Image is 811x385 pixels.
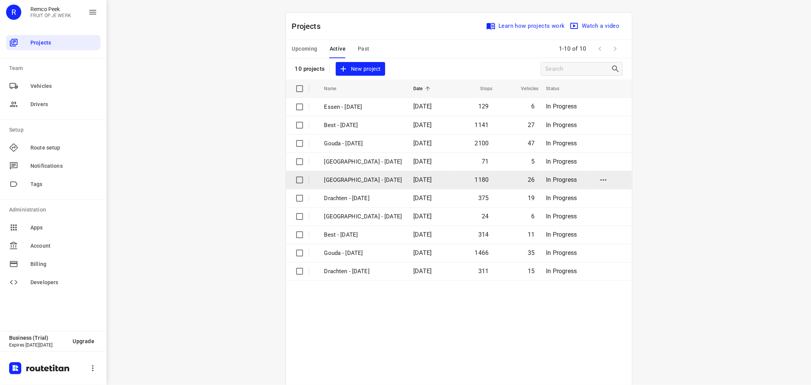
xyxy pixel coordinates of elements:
span: Apps [30,224,97,232]
p: Gouda - Tuesday [324,249,402,258]
span: 5 [531,158,535,165]
p: Antwerpen - Wednesday [324,157,402,166]
span: In Progress [546,121,577,129]
span: [DATE] [413,176,432,183]
span: 314 [478,231,489,238]
p: Gouda - Wednesday [324,139,402,148]
p: Expires [DATE][DATE] [9,342,67,348]
span: 47 [528,140,535,147]
span: 1466 [475,249,489,256]
p: FRUIT OP JE WERK [30,13,71,18]
span: 11 [528,231,535,238]
div: Drivers [6,97,100,112]
span: Drivers [30,100,97,108]
span: [DATE] [413,267,432,275]
span: 375 [478,194,489,202]
p: Drachten - Wednesday [324,194,402,203]
span: In Progress [546,194,577,202]
p: Projects [292,21,327,32]
div: Route setup [6,140,100,155]
span: 26 [528,176,535,183]
span: In Progress [546,249,577,256]
p: Administration [9,206,100,214]
div: Search [611,64,622,73]
span: 6 [531,103,535,110]
span: 24 [482,213,489,220]
span: New project [340,64,381,74]
span: Vehicles [30,82,97,90]
span: [DATE] [413,194,432,202]
p: Business (Trial) [9,335,67,341]
span: Notifications [30,162,97,170]
span: Developers [30,278,97,286]
span: [DATE] [413,158,432,165]
span: Upgrade [73,338,94,344]
div: R [6,5,21,20]
p: Essen - Wednesday [324,103,402,111]
span: [DATE] [413,121,432,129]
p: [GEOGRAPHIC_DATA] - [DATE] [324,176,402,185]
p: Remco Peek [30,6,71,12]
span: Tags [30,180,97,188]
span: 71 [482,158,489,165]
div: Tags [6,177,100,192]
span: Name [324,84,346,93]
div: Projects [6,35,100,50]
div: Notifications [6,158,100,173]
span: Route setup [30,144,97,152]
span: 1-10 of 10 [556,41,589,57]
span: Next Page [608,41,623,56]
span: Projects [30,39,97,47]
span: Date [413,84,433,93]
p: Setup [9,126,100,134]
span: In Progress [546,213,577,220]
span: 27 [528,121,535,129]
div: Account [6,238,100,253]
span: 6 [531,213,535,220]
span: [DATE] [413,140,432,147]
span: 129 [478,103,489,110]
div: Vehicles [6,78,100,94]
span: 1141 [475,121,489,129]
p: Best - Wednesday [324,121,402,130]
span: Vehicles [511,84,539,93]
div: Billing [6,256,100,272]
span: Upcoming [292,44,317,54]
span: Billing [30,260,97,268]
span: 311 [478,267,489,275]
span: In Progress [546,158,577,165]
span: Previous Page [592,41,608,56]
span: Status [546,84,570,93]
p: Team [9,64,100,72]
span: 2100 [475,140,489,147]
div: Developers [6,275,100,290]
span: 15 [528,267,535,275]
input: Search projects [546,63,611,75]
p: Antwerpen - Tuesday [324,212,402,221]
span: [DATE] [413,103,432,110]
p: Drachten - Tuesday [324,267,402,276]
span: In Progress [546,231,577,238]
span: In Progress [546,103,577,110]
span: [DATE] [413,249,432,256]
span: Stops [471,84,493,93]
span: In Progress [546,176,577,183]
span: In Progress [546,267,577,275]
p: 10 projects [295,65,325,72]
div: Apps [6,220,100,235]
span: [DATE] [413,213,432,220]
span: Past [358,44,370,54]
span: Account [30,242,97,250]
button: Upgrade [67,334,100,348]
p: Best - Tuesday [324,231,402,239]
button: New project [336,62,385,76]
span: 1180 [475,176,489,183]
span: Active [330,44,346,54]
span: [DATE] [413,231,432,238]
span: 35 [528,249,535,256]
span: In Progress [546,140,577,147]
span: 19 [528,194,535,202]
